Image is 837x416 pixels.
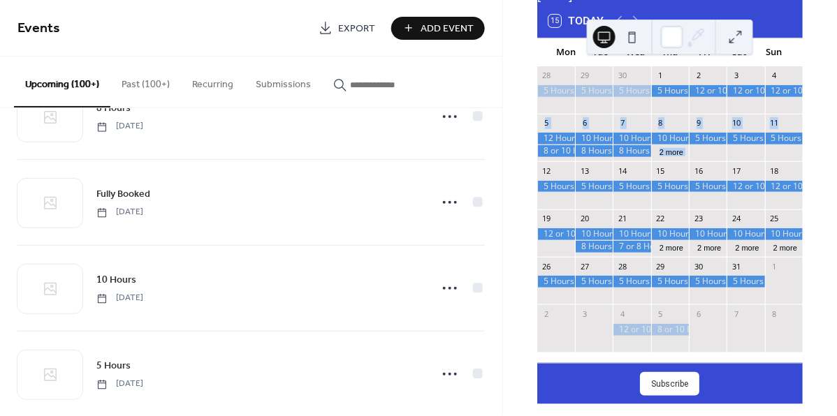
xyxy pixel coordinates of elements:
div: 10 Hours [651,228,689,240]
div: 28 [541,70,552,81]
div: 29 [579,70,590,81]
button: 15Today [544,11,609,31]
div: 5 Hours [651,276,689,288]
div: 8 [769,309,780,319]
div: 10 Hours [613,133,650,144]
div: 10 Hours [765,228,803,240]
span: [DATE] [96,207,143,219]
div: 8 or 10 Hours [651,324,689,336]
div: 12 or 10 or 8 Hours [613,324,650,336]
div: 16 [693,165,704,176]
button: Recurring [181,57,245,106]
div: 23 [693,214,704,224]
button: Subscribe [640,372,699,396]
div: 5 Hours [613,85,650,97]
div: 25 [769,214,780,224]
div: 2 [693,70,704,81]
span: 10 Hours [96,274,136,288]
div: 12 or 10 or 8 Hours [537,228,575,240]
div: 8 Hours [575,241,613,253]
div: 5 Hours [613,276,650,288]
div: 10 Hours [689,228,727,240]
span: [DATE] [96,378,143,391]
div: 10 Hours [613,228,650,240]
span: Export [338,22,375,36]
div: 5 Hours [651,181,689,193]
a: Export [308,17,386,40]
button: 2 more [654,241,689,253]
div: 12 Hours [537,133,575,144]
div: 5 [541,118,552,128]
div: 8 Hours [613,145,650,157]
div: 12 or 10 or 8 Hours [727,85,764,97]
span: Events [17,15,60,43]
div: 24 [731,214,741,224]
div: 10 Hours [651,133,689,144]
div: 8 or 10 Hours [537,145,575,157]
div: 26 [541,261,552,272]
div: 8 Hours [575,145,613,157]
button: 2 more [729,241,764,253]
div: 12 or 10 or 8 Hours [765,85,803,97]
div: 5 Hours [537,276,575,288]
div: 17 [731,165,741,176]
div: 5 Hours [651,85,689,97]
div: 10 [731,118,741,128]
div: 12 [541,165,552,176]
div: 4 [617,309,627,319]
div: 5 Hours [727,133,764,144]
span: Add Event [421,22,474,36]
div: 28 [617,261,627,272]
div: 20 [579,214,590,224]
div: 2 [541,309,552,319]
div: 30 [617,70,627,81]
div: 5 Hours [537,181,575,193]
span: [DATE] [96,292,143,305]
a: 10 Hours [96,272,136,288]
a: Add Event [391,17,485,40]
div: 29 [655,261,666,272]
div: 4 [769,70,780,81]
div: 11 [769,118,780,128]
div: 5 Hours [689,133,727,144]
span: Fully Booked [96,188,150,202]
div: 18 [769,165,780,176]
div: 5 Hours [575,181,613,193]
div: 7 [617,118,627,128]
div: 10 Hours [575,133,613,144]
div: 19 [541,214,552,224]
div: 7 [731,309,741,319]
span: [DATE] [96,121,143,133]
div: 5 Hours [765,133,803,144]
div: 14 [617,165,627,176]
div: 7 or 8 Hours [613,241,650,253]
div: 5 Hours [689,276,727,288]
div: 8 [655,118,666,128]
button: Past (100+) [110,57,181,106]
div: 1 [769,261,780,272]
div: 12 or 10 or 8 Hours [765,181,803,193]
button: 2 more [654,145,689,157]
div: 5 Hours [575,85,613,97]
button: Submissions [245,57,322,106]
div: 30 [693,261,704,272]
div: 22 [655,214,666,224]
div: 5 Hours [727,276,764,288]
div: 27 [579,261,590,272]
button: 2 more [768,241,803,253]
div: Tue [583,38,618,66]
div: 12 or 10 or 8 Hours [689,85,727,97]
div: 5 Hours [575,276,613,288]
div: 10 Hours [727,228,764,240]
div: 21 [617,214,627,224]
a: Fully Booked [96,186,150,202]
span: 8 Hours [96,102,131,117]
div: 5 Hours [689,181,727,193]
div: 1 [655,70,666,81]
div: 6 [579,118,590,128]
div: Sun [757,38,792,66]
div: Mon [548,38,583,66]
button: 2 more [692,241,727,253]
a: 5 Hours [96,358,131,374]
div: 9 [693,118,704,128]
